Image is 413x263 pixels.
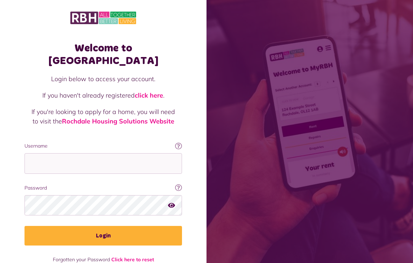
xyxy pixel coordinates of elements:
[31,74,175,84] p: Login below to access your account.
[53,256,110,263] span: Forgotten your Password
[62,117,174,125] a: Rochdale Housing Solutions Website
[135,91,163,99] a: click here
[70,10,136,25] img: MyRBH
[24,226,182,246] button: Login
[31,107,175,126] p: If you're looking to apply for a home, you will need to visit the
[111,256,154,263] a: Click here to reset
[24,184,182,192] label: Password
[31,91,175,100] p: If you haven't already registered .
[24,142,182,150] label: Username
[24,42,182,67] h1: Welcome to [GEOGRAPHIC_DATA]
